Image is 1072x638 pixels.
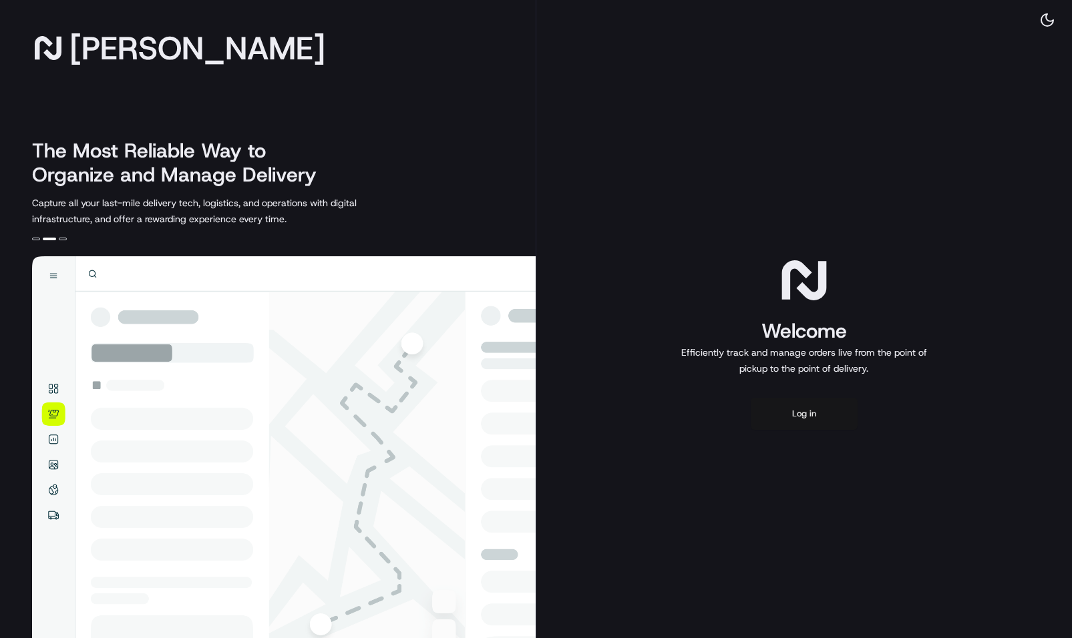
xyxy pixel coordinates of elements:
h1: Welcome [676,318,932,344]
p: Capture all your last-mile delivery tech, logistics, and operations with digital infrastructure, ... [32,195,417,227]
h2: The Most Reliable Way to Organize and Manage Delivery [32,139,331,187]
span: [PERSON_NAME] [69,35,325,61]
p: Efficiently track and manage orders live from the point of pickup to the point of delivery. [676,344,932,376]
button: Log in [751,398,858,430]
